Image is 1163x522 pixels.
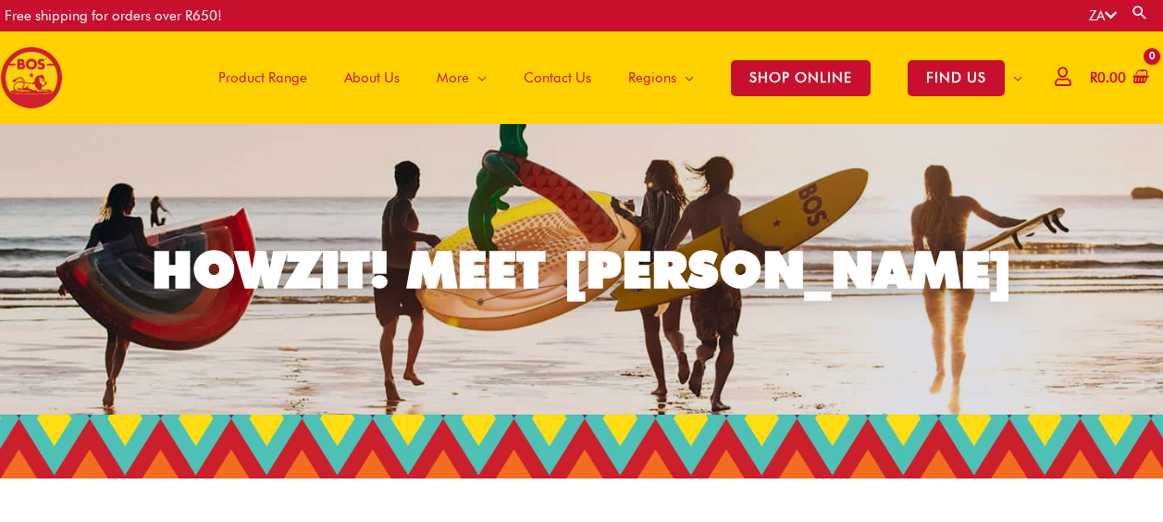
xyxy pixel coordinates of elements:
span: Regions [628,50,676,106]
a: Contact Us [505,31,610,124]
a: View Shopping Cart, empty [1086,57,1149,99]
span: About Us [344,50,400,106]
span: FIND US [908,60,1005,96]
a: More [418,31,505,124]
div: HOWZIT! MEET [PERSON_NAME] [152,244,1012,295]
a: About Us [326,31,418,124]
a: SHOP ONLINE [712,31,889,124]
span: SHOP ONLINE [731,60,871,96]
a: Search button [1131,4,1149,21]
bdi: 0.00 [1090,69,1126,86]
a: ZA [1089,7,1117,24]
a: Product Range [200,31,326,124]
span: Contact Us [524,50,591,106]
span: R [1090,69,1097,86]
nav: Site Navigation [186,31,1041,124]
a: Regions [610,31,712,124]
span: Product Range [218,50,307,106]
span: More [437,50,469,106]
